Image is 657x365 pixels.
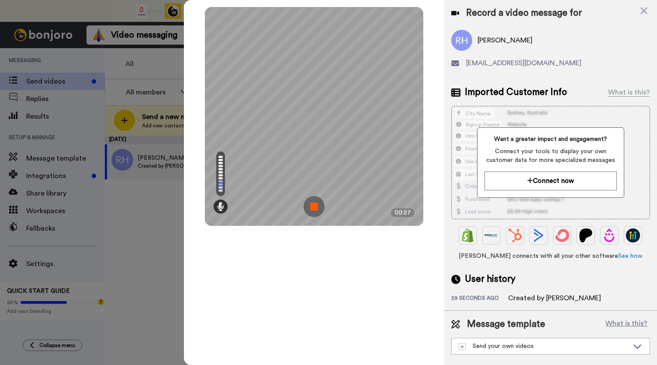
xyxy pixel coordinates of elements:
[508,228,522,242] img: Hubspot
[451,295,508,303] div: 29 seconds ago
[484,135,617,144] span: Want a greater impact and engagement?
[459,342,629,351] div: Send your own videos
[484,172,617,190] button: Connect now
[465,273,515,286] span: User history
[484,147,617,165] span: Connect your tools to display your own customer data for more specialized messages
[608,87,650,98] div: What is this?
[484,228,498,242] img: Ontraport
[467,318,545,331] span: Message template
[391,208,415,217] div: 00:27
[602,228,616,242] img: Drip
[555,228,569,242] img: ConvertKit
[451,252,650,260] span: [PERSON_NAME] connects with all your other software
[304,196,325,217] img: ic_record_stop.svg
[461,228,475,242] img: Shopify
[626,228,640,242] img: GoHighLevel
[508,293,601,303] div: Created by [PERSON_NAME]
[618,253,642,259] a: See how
[459,343,466,350] img: demo-template.svg
[579,228,593,242] img: Patreon
[603,318,650,331] button: What is this?
[465,86,567,99] span: Imported Customer Info
[532,228,546,242] img: ActiveCampaign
